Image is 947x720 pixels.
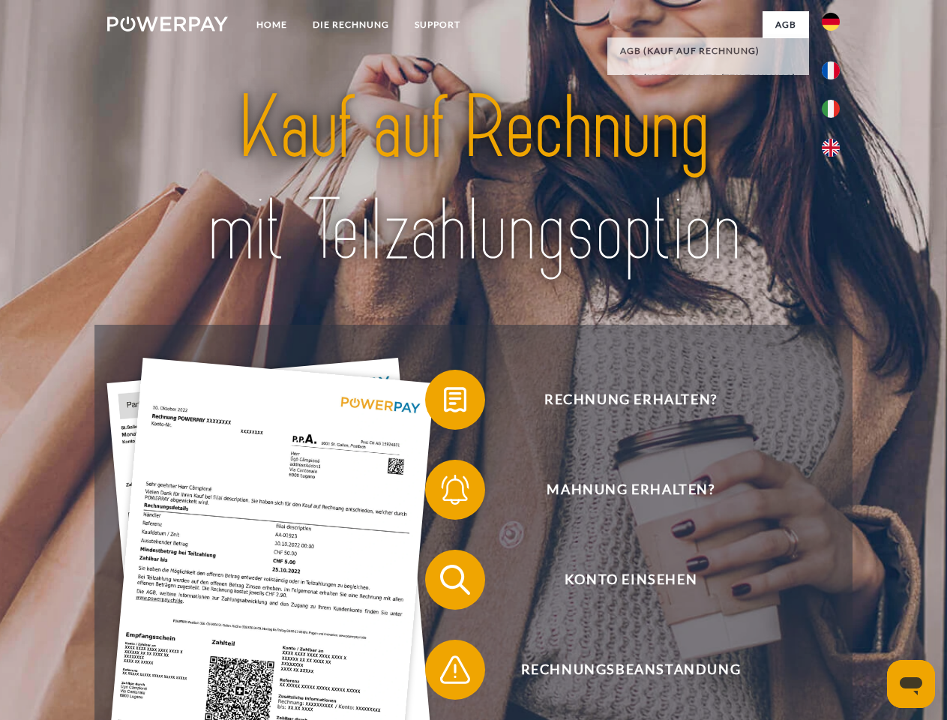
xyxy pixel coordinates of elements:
[447,550,814,610] span: Konto einsehen
[244,11,300,38] a: Home
[887,660,935,708] iframe: Schaltfläche zum Öffnen des Messaging-Fensters
[436,471,474,508] img: qb_bell.svg
[822,61,840,79] img: fr
[402,11,473,38] a: SUPPORT
[425,460,815,520] button: Mahnung erhalten?
[447,640,814,700] span: Rechnungsbeanstandung
[822,13,840,31] img: de
[436,561,474,598] img: qb_search.svg
[436,651,474,688] img: qb_warning.svg
[425,370,815,430] button: Rechnung erhalten?
[447,370,814,430] span: Rechnung erhalten?
[822,139,840,157] img: en
[763,11,809,38] a: agb
[436,381,474,418] img: qb_bill.svg
[447,460,814,520] span: Mahnung erhalten?
[607,37,809,64] a: AGB (Kauf auf Rechnung)
[300,11,402,38] a: DIE RECHNUNG
[425,550,815,610] button: Konto einsehen
[607,64,809,91] a: AGB (Kreditkonto/Teilzahlung)
[822,100,840,118] img: it
[425,640,815,700] button: Rechnungsbeanstandung
[143,72,804,287] img: title-powerpay_de.svg
[107,16,228,31] img: logo-powerpay-white.svg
